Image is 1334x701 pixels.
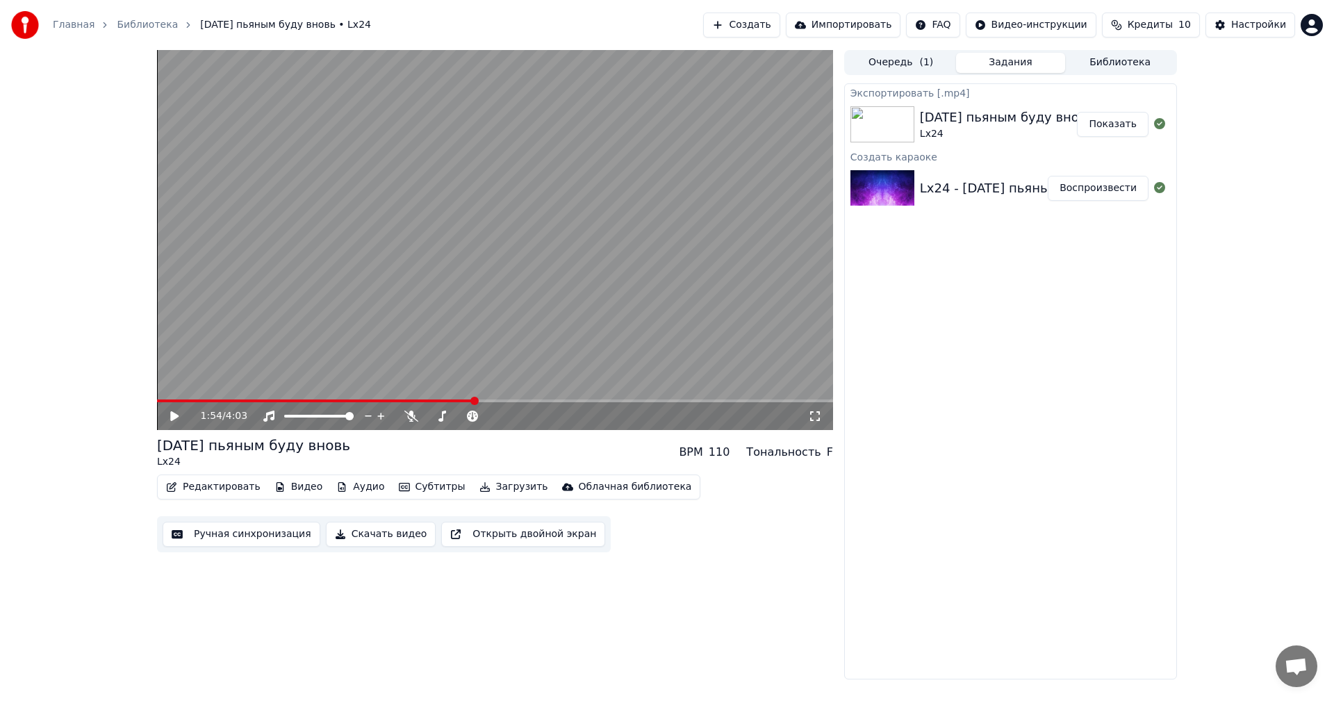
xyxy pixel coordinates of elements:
[919,56,933,69] span: ( 1 )
[709,444,730,461] div: 110
[160,477,266,497] button: Редактировать
[1102,13,1200,38] button: Кредиты10
[269,477,329,497] button: Видео
[201,409,234,423] div: /
[163,522,320,547] button: Ручная синхронизация
[1276,645,1317,687] div: Открытый чат
[53,18,94,32] a: Главная
[201,409,222,423] span: 1:54
[1048,176,1148,201] button: Воспроизвести
[157,436,350,455] div: [DATE] пьяным буду вновь
[1231,18,1286,32] div: Настройки
[966,13,1096,38] button: Видео-инструкции
[117,18,178,32] a: Библиотека
[920,108,1094,127] div: [DATE] пьяным буду вновь
[746,444,821,461] div: Тональность
[331,477,390,497] button: Аудио
[326,522,436,547] button: Скачать видео
[845,148,1176,165] div: Создать караоке
[157,455,350,469] div: Lx24
[579,480,692,494] div: Облачная библиотека
[845,84,1176,101] div: Экспортировать [.mp4]
[441,522,605,547] button: Открыть двойной экран
[1077,112,1148,137] button: Показать
[1205,13,1295,38] button: Настройки
[906,13,960,38] button: FAQ
[920,179,1137,198] div: Lx24 - [DATE] пьяным буду вновь
[1128,18,1173,32] span: Кредиты
[956,53,1066,73] button: Задания
[200,18,371,32] span: [DATE] пьяным буду вновь • Lx24
[474,477,554,497] button: Загрузить
[393,477,471,497] button: Субтитры
[11,11,39,39] img: youka
[703,13,780,38] button: Создать
[786,13,901,38] button: Импортировать
[827,444,833,461] div: F
[1178,18,1191,32] span: 10
[226,409,247,423] span: 4:03
[1065,53,1175,73] button: Библиотека
[846,53,956,73] button: Очередь
[679,444,702,461] div: BPM
[920,127,1094,141] div: Lx24
[53,18,371,32] nav: breadcrumb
